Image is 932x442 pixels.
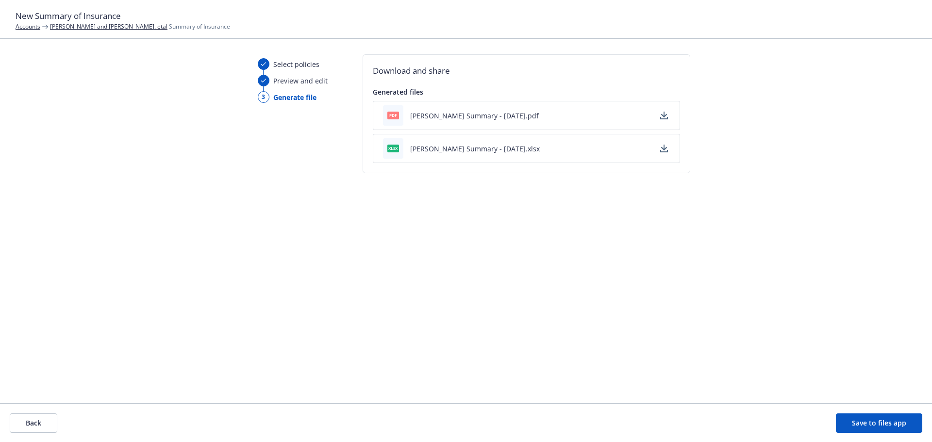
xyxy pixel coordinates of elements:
span: xlsx [387,145,399,152]
span: pdf [387,112,399,119]
a: Accounts [16,22,40,31]
a: [PERSON_NAME] and [PERSON_NAME], etal [50,22,167,31]
span: Select policies [273,59,319,69]
h2: Download and share [373,65,680,77]
span: Preview and edit [273,76,328,86]
button: [PERSON_NAME] Summary - [DATE].pdf [410,111,539,121]
div: 3 [258,91,269,103]
span: Generate file [273,92,316,102]
span: Summary of Insurance [50,22,230,31]
h1: New Summary of Insurance [16,10,916,22]
button: [PERSON_NAME] Summary - [DATE].xlsx [410,144,540,154]
button: Back [10,413,57,433]
span: Generated files [373,87,423,97]
button: Save to files app [836,413,922,433]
